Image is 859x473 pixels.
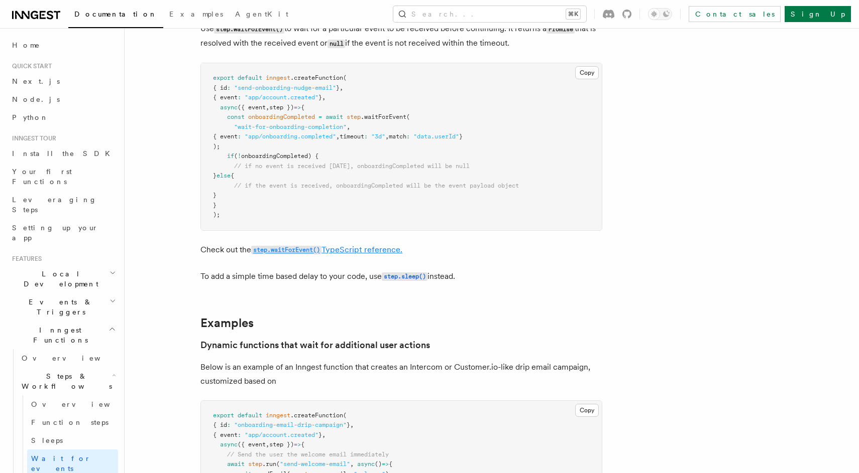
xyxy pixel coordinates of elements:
[371,133,385,140] span: "3d"
[234,163,470,170] span: // if no event is received [DATE], onboardingCompleted will be null
[31,454,91,472] span: Wait for events
[231,172,234,179] span: {
[12,77,60,85] span: Next.js
[350,421,354,428] span: ,
[18,349,118,367] a: Overview
[238,441,266,448] span: ({ event
[290,412,343,419] span: .createFunction
[213,192,217,199] span: }
[213,172,217,179] span: }
[12,95,60,103] span: Node.js
[406,113,410,120] span: (
[213,84,227,91] span: { id
[12,196,97,214] span: Leveraging Steps
[31,436,63,444] span: Sleeps
[248,113,315,120] span: onboardingCompleted
[8,90,118,108] a: Node.js
[18,367,118,395] button: Steps & Workflows
[269,104,294,111] span: step })
[200,316,254,330] a: Examples
[235,10,288,18] span: AgentKit
[347,113,361,120] span: step
[389,133,406,140] span: match
[31,418,109,426] span: Function steps
[238,431,241,438] span: :
[200,22,602,51] p: Use to wait for a particular event to be received before continuing. It returns a that is resolve...
[245,431,318,438] span: "app/account.created"
[459,133,463,140] span: }
[328,40,345,48] code: null
[238,412,262,419] span: default
[68,3,163,28] a: Documentation
[251,245,402,254] a: step.waitForEvent()TypeScript reference.
[213,74,234,81] span: export
[336,84,340,91] span: }
[340,133,364,140] span: timeout
[350,460,354,467] span: ,
[8,255,42,263] span: Features
[213,143,220,150] span: );
[326,113,343,120] span: await
[169,10,223,18] span: Examples
[8,108,118,126] a: Python
[163,3,229,27] a: Examples
[347,123,350,130] span: ,
[280,460,350,467] span: "send-welcome-email"
[213,211,220,218] span: );
[27,431,118,449] a: Sleeps
[294,104,301,111] span: =>
[266,74,290,81] span: inngest
[227,460,245,467] span: await
[266,441,269,448] span: ,
[322,94,326,101] span: ,
[234,182,519,189] span: // if the event is received, onboardingCompleted will be the event payload object
[269,441,294,448] span: step })
[27,395,118,413] a: Overview
[238,133,241,140] span: :
[689,6,781,22] a: Contact sales
[8,321,118,349] button: Inngest Functions
[382,272,427,281] code: step.sleep()
[266,412,290,419] span: inngest
[340,84,343,91] span: ,
[262,460,276,467] span: .run
[276,460,280,467] span: (
[12,113,49,121] span: Python
[213,94,238,101] span: { event
[227,84,231,91] span: :
[200,360,602,388] p: Below is an example of an Inngest function that creates an Intercom or Customer.io-like drip emai...
[220,104,238,111] span: async
[213,431,238,438] span: { event
[220,441,238,448] span: async
[234,84,336,91] span: "send-onboarding-nudge-email"
[227,113,245,120] span: const
[8,219,118,247] a: Setting up your app
[8,191,118,219] a: Leveraging Steps
[290,74,343,81] span: .createFunction
[413,133,459,140] span: "data.userId"
[8,36,118,54] a: Home
[234,152,238,160] span: (
[234,421,347,428] span: "onboarding-email-drip-campaign"
[74,10,157,18] span: Documentation
[245,94,318,101] span: "app/account.created"
[251,246,321,254] code: step.waitForEvent()
[336,133,340,140] span: ,
[229,3,294,27] a: AgentKit
[234,123,347,130] span: "wait-for-onboarding-completion"
[12,168,72,186] span: Your first Functions
[238,94,241,101] span: :
[382,271,427,281] a: step.sleep()
[227,152,234,160] span: if
[382,460,389,467] span: =>
[8,62,52,70] span: Quick start
[294,441,301,448] span: =>
[547,25,575,34] code: Promise
[8,297,110,317] span: Events & Triggers
[227,451,389,458] span: // Send the user the welcome email immediately
[217,172,231,179] span: else
[566,9,580,19] kbd: ⌘K
[785,6,851,22] a: Sign Up
[238,152,241,160] span: !
[343,74,347,81] span: (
